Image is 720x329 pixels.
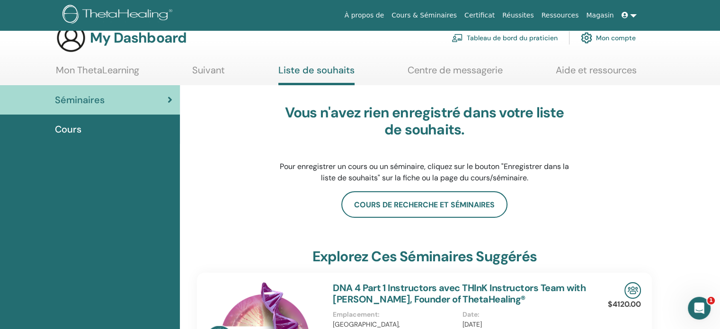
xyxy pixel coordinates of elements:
img: generic-user-icon.jpg [56,23,86,53]
a: Centre de messagerie [408,64,503,83]
a: DNA 4 Part 1 Instructors avec THInK Instructors Team with [PERSON_NAME], Founder of ThetaHealing® [333,282,586,305]
h3: Vous n'avez rien enregistré dans votre liste de souhaits. [276,104,574,138]
p: Pour enregistrer un cours ou un séminaire, cliquez sur le bouton "Enregistrer dans la liste de so... [276,161,574,184]
span: Cours [55,122,81,136]
a: Suivant [192,64,225,83]
p: Emplacement : [333,310,456,320]
p: $4120.00 [608,299,641,310]
a: Magasin [582,7,617,24]
a: Mon compte [581,27,636,48]
img: logo.png [62,5,176,26]
h3: My Dashboard [90,29,187,46]
a: Aide et ressources [556,64,637,83]
a: Réussites [498,7,537,24]
a: Liste de souhaits [278,64,355,85]
a: Tableau de bord du praticien [452,27,558,48]
img: In-Person Seminar [624,282,641,299]
span: Séminaires [55,93,105,107]
iframe: Intercom live chat [688,297,711,320]
a: Ressources [538,7,583,24]
img: cog.svg [581,30,592,46]
a: À propos de [341,7,388,24]
p: Date : [462,310,586,320]
img: chalkboard-teacher.svg [452,34,463,42]
a: Mon ThetaLearning [56,64,139,83]
span: 1 [707,297,715,304]
a: Cours & Séminaires [388,7,461,24]
a: Certificat [461,7,498,24]
a: Cours de recherche et séminaires [341,191,507,218]
h3: Explorez ces séminaires suggérés [312,248,536,265]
